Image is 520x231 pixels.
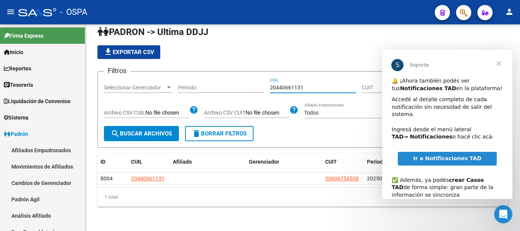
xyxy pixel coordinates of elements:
[246,110,289,116] input: Archivo CSV CUIT
[60,4,87,21] span: - OSPA
[382,50,512,199] iframe: Intercom live chat mensaje
[249,159,279,165] span: Gerenciador
[322,154,364,170] datatable-header-cell: CUIT
[97,45,160,59] button: Exportar CSV
[104,47,113,56] mat-icon: file_download
[4,113,29,122] span: Sistema
[145,110,189,116] input: Archivo CSV CUIL
[4,32,43,40] span: Firma Express
[4,81,33,89] span: Tesorería
[494,205,512,223] iframe: Intercom live chat
[246,154,322,170] datatable-header-cell: Gerenciador
[131,175,164,182] span: 20440661131
[100,159,105,165] span: ID
[173,159,192,165] span: Afiliado
[4,130,28,138] span: Padrón
[204,110,246,116] span: Archivo CSV CUIT
[10,119,121,171] div: ✅ Además, ya podés de forma simple: gran parte de la información se sincroniza automáticamente y ...
[185,126,254,141] button: Borrar Filtros
[100,175,113,182] span: 8004
[289,105,298,115] mat-icon: help
[170,154,246,170] datatable-header-cell: Afiliado
[97,188,508,207] div: 1 total
[325,175,359,182] span: 30606754538
[304,110,319,116] span: Todos
[189,105,198,115] mat-icon: help
[97,27,208,37] span: PADRON -> Ultima DDJJ
[4,64,31,73] span: Reportes
[104,65,130,76] h3: Filtros
[192,129,201,138] mat-icon: delete
[131,159,142,165] span: CUIL
[104,49,154,56] span: Exportar CSV
[367,175,385,182] span: 202508
[4,48,23,56] span: Inicio
[111,129,120,138] mat-icon: search
[192,130,247,137] span: Borrar Filtros
[104,110,145,116] span: Archivo CSV CUIL
[128,154,170,170] datatable-header-cell: CUIL
[367,159,386,165] span: Periodo
[104,84,166,91] span: Seleccionar Gerenciador
[111,130,172,137] span: Buscar Archivos
[6,7,15,16] mat-icon: menu
[4,97,70,105] span: Liquidación de Convenios
[104,126,179,141] button: Buscar Archivos
[364,154,394,170] datatable-header-cell: Periodo
[325,159,337,165] span: CUIT
[97,154,128,170] datatable-header-cell: ID
[505,7,514,16] mat-icon: person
